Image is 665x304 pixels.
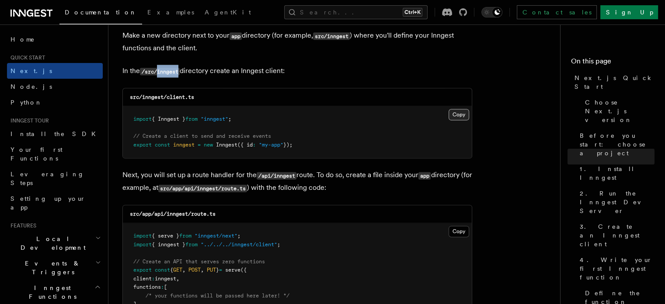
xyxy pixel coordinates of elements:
button: Toggle dark mode [481,7,502,17]
span: Documentation [65,9,137,16]
span: Home [10,35,35,44]
a: Node.js [7,79,103,94]
span: [ [164,284,167,290]
span: : [152,276,155,282]
code: src/inngest/client.ts [130,94,194,100]
span: { inngest } [152,241,185,248]
span: export [133,267,152,273]
a: 3. Create an Inngest client [576,219,655,252]
span: "inngest" [201,116,228,122]
span: Features [7,222,36,229]
span: client [133,276,152,282]
kbd: Ctrl+K [403,8,422,17]
span: Next.js [10,67,52,74]
span: , [201,267,204,273]
span: from [185,241,198,248]
span: Next.js Quick Start [574,73,655,91]
span: inngest [155,276,176,282]
span: Install the SDK [10,130,101,137]
span: Examples [147,9,194,16]
span: 1. Install Inngest [580,164,655,182]
a: Python [7,94,103,110]
span: Leveraging Steps [10,171,84,186]
span: { serve } [152,233,179,239]
code: src/app/api/inngest/route.ts [158,185,247,192]
a: Next.js [7,63,103,79]
span: = [219,267,222,273]
span: /* your functions will be passed here later! */ [146,293,289,299]
span: export [133,142,152,148]
span: // Create an API that serves zero functions [133,259,265,265]
span: 4. Write your first Inngest function [580,255,655,282]
a: Examples [142,3,199,24]
span: Inngest tour [7,117,49,124]
a: Contact sales [517,5,597,19]
span: } [216,267,219,273]
button: Copy [449,109,469,120]
span: GET [173,267,182,273]
span: , [182,267,185,273]
span: inngest [173,142,195,148]
button: Local Development [7,231,103,255]
span: , [176,276,179,282]
code: src/inngest [313,32,350,40]
span: = [198,142,201,148]
span: 3. Create an Inngest client [580,222,655,248]
button: Events & Triggers [7,255,103,280]
span: // Create a client to send and receive events [133,133,271,139]
a: Install the SDK [7,126,103,142]
span: 2. Run the Inngest Dev Server [580,189,655,215]
p: Make a new directory next to your directory (for example, ) where you'll define your Inngest func... [122,29,472,54]
span: Events & Triggers [7,259,95,276]
span: AgentKit [205,9,251,16]
a: Documentation [59,3,142,24]
span: import [133,241,152,248]
span: "my-app" [259,142,283,148]
a: Choose Next.js version [581,94,655,128]
span: }); [283,142,292,148]
code: /src/inngest [140,68,180,75]
code: src/app/api/inngest/route.ts [130,211,216,217]
button: Copy [449,226,469,237]
span: Quick start [7,54,45,61]
a: Your first Functions [7,142,103,166]
span: { Inngest } [152,116,185,122]
span: serve [225,267,240,273]
span: { [170,267,173,273]
code: /api/inngest [257,172,296,179]
span: POST [188,267,201,273]
span: Inngest [216,142,237,148]
span: const [155,142,170,148]
span: Your first Functions [10,146,63,162]
p: Next, you will set up a route handler for the route. To do so, create a file inside your director... [122,169,472,194]
span: Setting up your app [10,195,86,211]
span: PUT [207,267,216,273]
span: Before you start: choose a project [580,131,655,157]
span: ({ id [237,142,253,148]
a: Leveraging Steps [7,166,103,191]
span: from [185,116,198,122]
a: Setting up your app [7,191,103,215]
span: from [179,233,191,239]
span: const [155,267,170,273]
span: ; [228,116,231,122]
a: AgentKit [199,3,256,24]
a: 2. Run the Inngest Dev Server [576,185,655,219]
span: import [133,233,152,239]
span: new [204,142,213,148]
span: "../../../inngest/client" [201,241,277,248]
span: : [161,284,164,290]
span: ; [277,241,280,248]
a: Home [7,31,103,47]
span: ({ [240,267,247,273]
a: Before you start: choose a project [576,128,655,161]
span: Choose Next.js version [585,98,655,124]
a: 1. Install Inngest [576,161,655,185]
span: functions [133,284,161,290]
a: 4. Write your first Inngest function [576,252,655,285]
p: In the directory create an Inngest client: [122,65,472,77]
span: ; [237,233,240,239]
code: app [418,172,431,179]
h4: On this page [571,56,655,70]
code: app [230,32,242,40]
